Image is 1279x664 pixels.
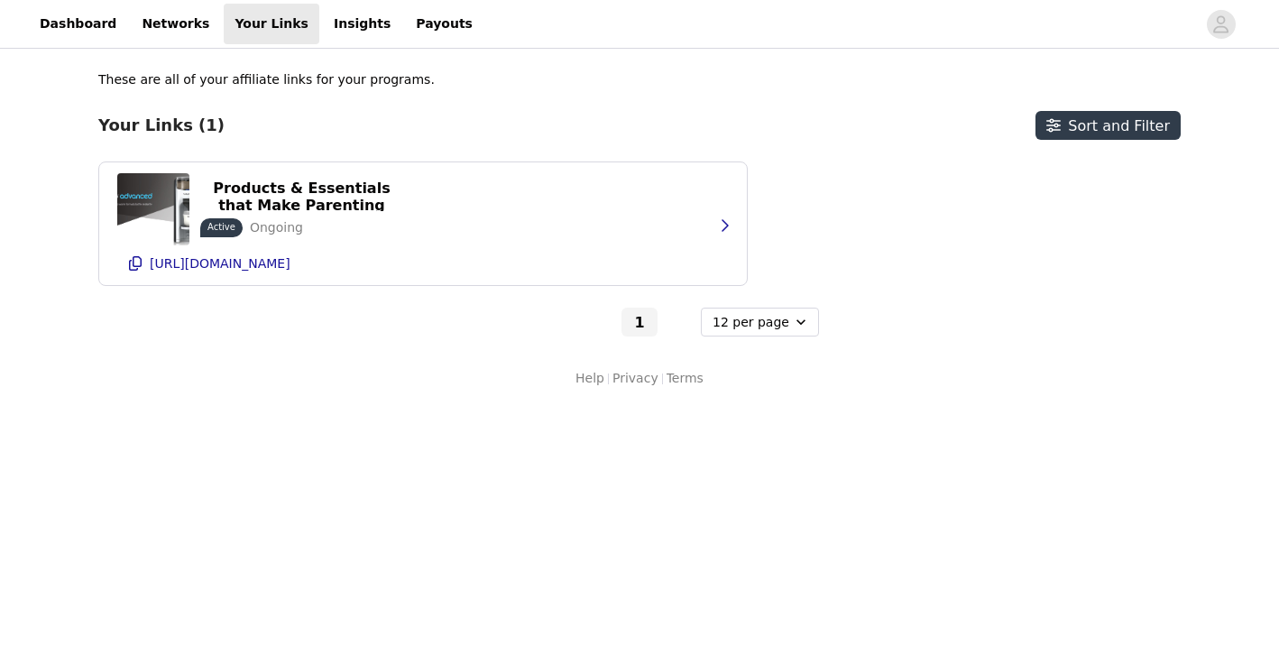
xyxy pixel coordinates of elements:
a: Privacy [612,369,658,388]
button: Go to previous page [582,308,618,337]
p: [URL][DOMAIN_NAME] [150,256,290,271]
p: These are all of your affiliate links for your programs. [98,70,435,89]
button: Go To Page 1 [621,308,658,337]
a: Terms [667,369,704,388]
img: Baby Brezza | Baby Products & Essentials that Make Parenting Easier [117,173,189,245]
h3: Your Links (1) [98,115,225,135]
a: Help [575,369,604,388]
button: [URL][DOMAIN_NAME] [117,249,729,278]
a: Insights [323,4,401,44]
div: avatar [1212,10,1229,39]
a: Dashboard [29,4,127,44]
p: Baby Brezza | Baby Products & Essentials that Make Parenting Easier [211,162,392,231]
p: Ongoing [250,218,303,237]
a: Payouts [405,4,483,44]
p: Active [207,220,235,234]
a: Your Links [224,4,319,44]
button: Baby Brezza | Baby Products & Essentials that Make Parenting Easier [200,182,403,211]
a: Networks [131,4,220,44]
button: Sort and Filter [1035,111,1181,140]
button: Go to next page [661,308,697,337]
